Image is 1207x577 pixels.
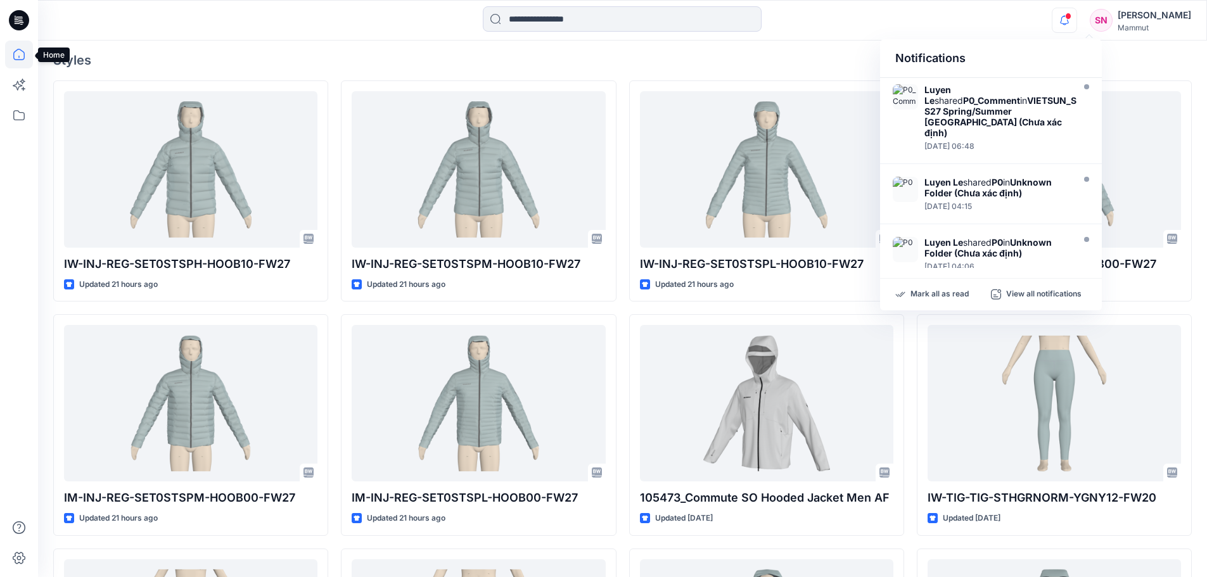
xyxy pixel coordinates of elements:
[64,255,317,273] p: IW-INJ-REG-SET0STSPH-HOOB10-FW27
[924,237,1052,258] strong: Unknown Folder (Chưa xác định)
[924,142,1082,151] div: Monday, September 08, 2025 06:48
[367,512,445,525] p: Updated 21 hours ago
[640,255,893,273] p: IW-INJ-REG-SET0STSPL-HOOB10-FW27
[64,489,317,507] p: IM-INJ-REG-SET0STSPM-HOOB00-FW27
[640,489,893,507] p: 105473_Commute SO Hooded Jacket Men AF
[79,512,158,525] p: Updated 21 hours ago
[943,512,1000,525] p: Updated [DATE]
[352,325,605,481] a: IM-INJ-REG-SET0STSPL-HOOB00-FW27
[893,237,918,262] img: P0
[924,84,951,106] strong: Luyen Le
[924,177,1070,198] div: shared in
[64,325,317,481] a: IM-INJ-REG-SET0STSPM-HOOB00-FW27
[910,289,969,300] p: Mark all as read
[924,237,1070,258] div: shared in
[640,91,893,248] a: IW-INJ-REG-SET0STSPL-HOOB10-FW27
[963,95,1020,106] strong: P0_Comment
[352,255,605,273] p: IW-INJ-REG-SET0STSPM-HOOB10-FW27
[1006,289,1082,300] p: View all notifications
[924,95,1076,138] strong: VIETSUN_SS27 Spring/Summer [GEOGRAPHIC_DATA] (Chưa xác định)
[928,325,1181,481] a: IW-TIG-TIG-STHGRNORM-YGNY12-FW20
[64,91,317,248] a: IW-INJ-REG-SET0STSPH-HOOB10-FW27
[1118,23,1191,32] div: Mammut
[992,177,1003,187] strong: P0
[352,489,605,507] p: IM-INJ-REG-SET0STSPL-HOOB00-FW27
[924,84,1082,138] div: shared in
[924,262,1070,271] div: Monday, September 08, 2025 04:06
[655,512,713,525] p: Updated [DATE]
[1118,8,1191,23] div: [PERSON_NAME]
[992,237,1003,248] strong: P0
[893,177,918,202] img: P0
[880,39,1102,78] div: Notifications
[924,177,1052,198] strong: Unknown Folder (Chưa xác định)
[352,91,605,248] a: IW-INJ-REG-SET0STSPM-HOOB10-FW27
[640,325,893,481] a: 105473_Commute SO Hooded Jacket Men AF
[924,177,963,187] strong: Luyen Le
[924,202,1070,211] div: Monday, September 08, 2025 04:15
[79,278,158,291] p: Updated 21 hours ago
[924,237,963,248] strong: Luyen Le
[893,84,918,110] img: P0_Comment
[655,278,734,291] p: Updated 21 hours ago
[928,489,1181,507] p: IW-TIG-TIG-STHGRNORM-YGNY12-FW20
[367,278,445,291] p: Updated 21 hours ago
[53,53,1192,68] h4: Styles
[1090,9,1113,32] div: SN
